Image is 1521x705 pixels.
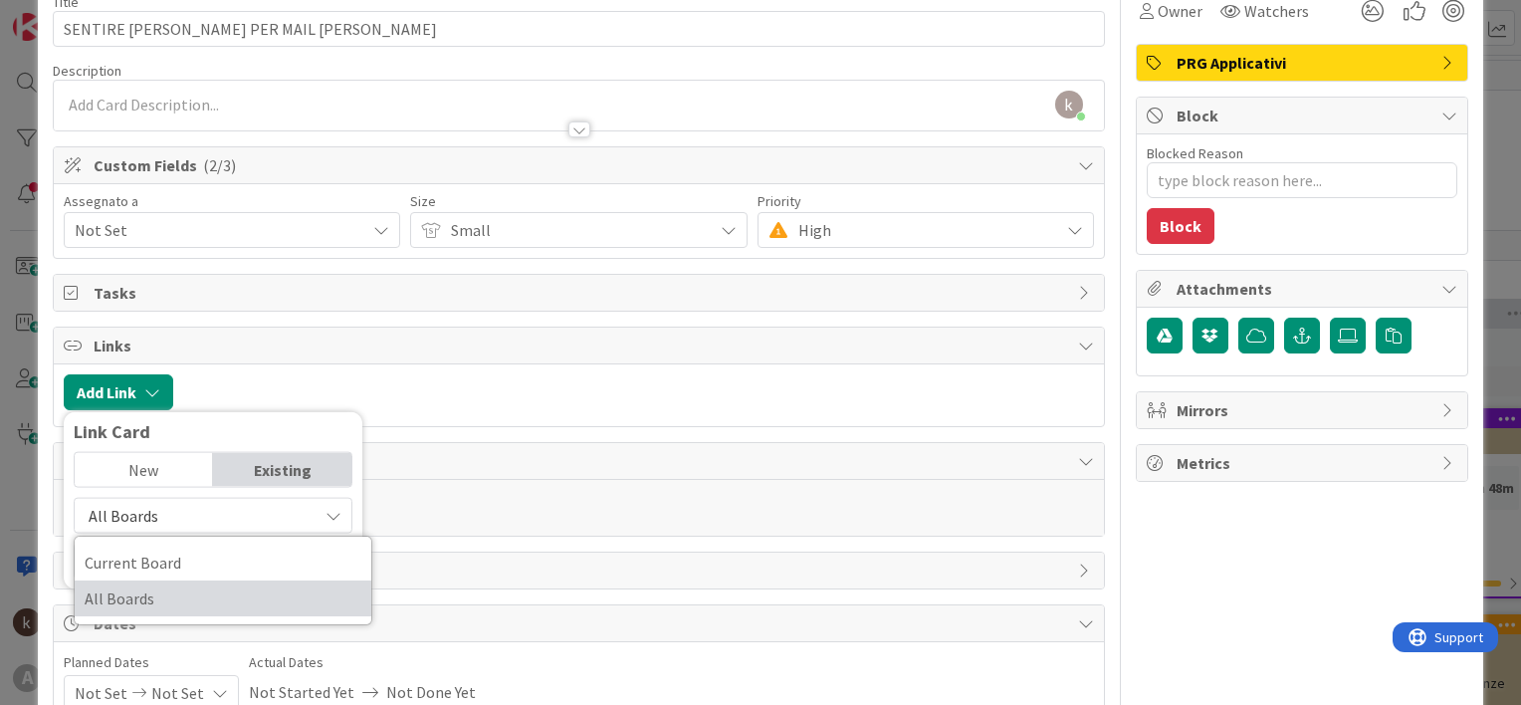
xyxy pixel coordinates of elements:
div: Existing [213,453,351,487]
div: Assegnato a [64,194,400,208]
span: Not Set [75,218,365,242]
a: All Boards [75,581,371,616]
div: Size [410,194,747,208]
span: Block [1177,104,1431,127]
img: AAcHTtd5rm-Hw59dezQYKVkaI0MZoYjvbSZnFopdN0t8vu62=s96-c [1055,91,1083,118]
span: Mirrors [1177,398,1431,422]
div: New [75,453,213,487]
button: Block [1147,208,1214,244]
span: Actual Dates [249,652,476,673]
span: Dates [94,611,1068,635]
span: Small [451,216,702,244]
span: History [94,559,1068,583]
span: Description [53,62,121,80]
a: Current Board [75,545,371,581]
button: Add Link [64,374,173,410]
div: Link Card [74,422,352,442]
span: Attachments [1177,277,1431,301]
span: Links [94,334,1068,357]
span: Comments [94,449,1068,473]
span: High [798,216,1049,244]
span: Metrics [1177,451,1431,475]
div: Priority [758,194,1094,208]
span: ( 2/3 ) [203,155,236,175]
span: Planned Dates [64,652,239,673]
input: type card name here... [53,11,1105,47]
label: Blocked Reason [1147,144,1243,162]
span: PRG Applicativi [1177,51,1431,75]
span: Custom Fields [94,153,1068,177]
span: Current Board [85,548,361,578]
span: Support [42,3,91,27]
span: All Boards [89,506,158,526]
span: Tasks [94,281,1068,305]
span: All Boards [85,584,361,613]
